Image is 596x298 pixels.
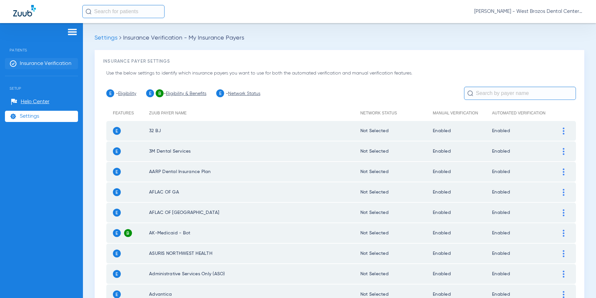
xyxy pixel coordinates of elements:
img: group-vertical.svg [563,128,564,134]
img: group-vertical.svg [563,189,564,196]
th: Manual verification [433,105,492,121]
span: E [113,188,121,196]
span: Enabled [492,169,510,174]
img: Search Icon [86,9,91,15]
td: 32 BJ [149,121,360,141]
span: E [113,250,121,257]
span: E [113,127,121,135]
th: Features [106,105,149,121]
th: Network Status [360,105,433,121]
span: Help Center [21,99,49,105]
h3: Insurance Payer Settings [103,58,576,65]
a: Help Center [11,99,49,105]
span: Not Selected [360,292,389,297]
span: Not Selected [360,169,389,174]
td: AFLAC OF GA [149,182,360,202]
span: Enabled [492,149,510,154]
td: 3M Dental Services [149,141,360,161]
span: E [113,229,121,237]
span: Patients [5,38,78,52]
img: group-vertical.svg [563,168,564,175]
img: group-vertical.svg [563,209,564,216]
span: Enabled [492,292,510,297]
img: Zuub Logo [13,5,36,16]
span: Enabled [433,190,451,194]
span: B [156,89,164,97]
a: Network Status [228,91,260,96]
span: E [216,89,224,97]
span: Enabled [433,210,451,215]
span: Enabled [433,149,451,154]
span: E [113,270,121,278]
span: Enabled [433,292,451,297]
span: Enabled [492,129,510,133]
span: Not Selected [360,231,389,235]
td: AARP Dental Insurance Plan [149,162,360,182]
input: Search by payer name [464,87,576,100]
span: Not Selected [360,210,389,215]
a: Eligibility [118,91,136,96]
span: Enabled [492,272,510,276]
span: Insurance Verification [20,60,71,67]
span: Enabled [492,251,510,256]
li: - [216,89,260,97]
img: group-vertical.svg [563,271,564,278]
span: Enabled [433,129,451,133]
span: E [113,147,121,155]
img: group-vertical.svg [563,148,564,155]
span: Enabled [433,251,451,256]
th: Automated Verification [492,105,558,121]
span: Insurance Verification - My Insurance Payers [123,35,244,41]
span: E [146,89,154,97]
span: Enabled [492,190,510,194]
img: Search Icon [467,90,473,96]
span: Enabled [492,210,510,215]
span: Not Selected [360,149,389,154]
td: ASURIS NORTHWEST HEALTH [149,244,360,263]
span: E [106,89,114,97]
span: Not Selected [360,272,389,276]
span: B [124,229,132,237]
img: hamburger-icon [67,28,78,36]
a: Eligibility & Benefits [166,91,206,96]
span: [PERSON_NAME] - West Brazos Dental Center [GEOGRAPHIC_DATA] [474,8,583,15]
span: Not Selected [360,129,389,133]
p: Use the below settings to identify which insurance payers you want to use for both the automated ... [106,70,576,77]
span: Enabled [433,231,451,235]
td: AFLAC OF [GEOGRAPHIC_DATA] [149,203,360,223]
span: Enabled [492,231,510,235]
span: Not Selected [360,251,389,256]
span: Enabled [433,169,451,174]
span: Not Selected [360,190,389,194]
img: group-vertical.svg [563,230,564,237]
li: - [146,89,206,97]
span: Enabled [433,272,451,276]
td: AK-Medicaid - Bot [149,223,360,243]
img: group-vertical.svg [563,291,564,298]
span: E [113,168,121,176]
input: Search for patients [82,5,165,18]
li: - [106,89,136,97]
td: Administrative Services Only (ASO) [149,264,360,284]
span: Settings [94,35,117,41]
span: E [113,209,121,217]
span: Setup [5,76,78,91]
span: Settings [20,113,39,120]
img: group-vertical.svg [563,250,564,257]
th: Zuub payer name [149,105,360,121]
